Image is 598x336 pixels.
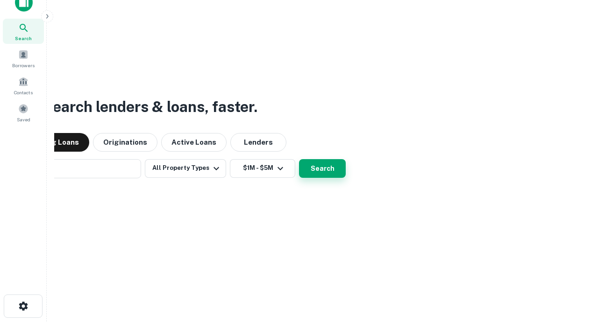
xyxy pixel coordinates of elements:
[14,89,33,96] span: Contacts
[230,133,286,152] button: Lenders
[43,96,257,118] h3: Search lenders & loans, faster.
[3,73,44,98] a: Contacts
[15,35,32,42] span: Search
[299,159,346,178] button: Search
[161,133,227,152] button: Active Loans
[12,62,35,69] span: Borrowers
[17,116,30,123] span: Saved
[3,100,44,125] a: Saved
[93,133,157,152] button: Originations
[230,159,295,178] button: $1M - $5M
[551,261,598,306] iframe: Chat Widget
[3,19,44,44] a: Search
[145,159,226,178] button: All Property Types
[3,46,44,71] a: Borrowers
